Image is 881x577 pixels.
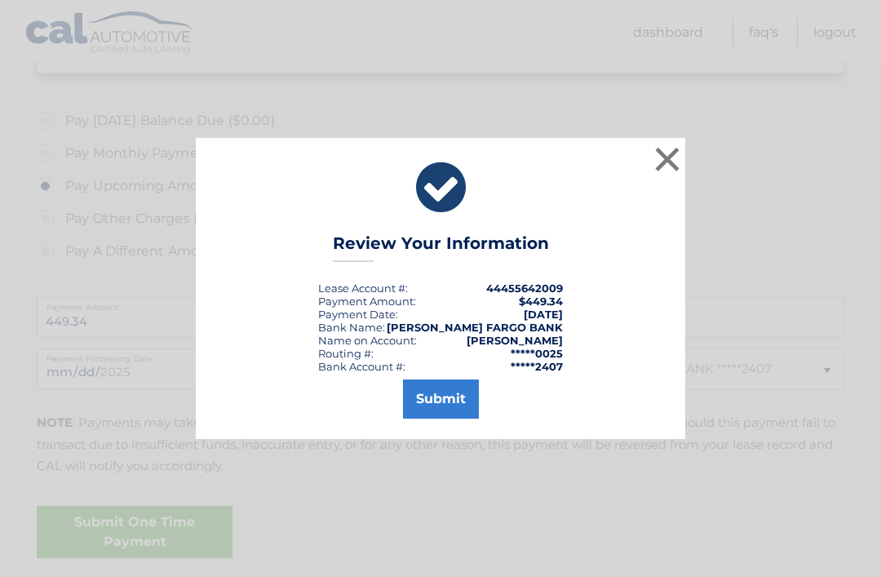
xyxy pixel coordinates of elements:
[318,282,408,295] div: Lease Account #:
[519,295,563,308] span: $449.34
[387,321,563,334] strong: [PERSON_NAME] FARGO BANK
[318,360,405,373] div: Bank Account #:
[524,308,563,321] span: [DATE]
[651,143,684,175] button: ×
[318,347,374,360] div: Routing #:
[467,334,563,347] strong: [PERSON_NAME]
[333,233,549,262] h3: Review Your Information
[318,308,396,321] span: Payment Date
[403,379,479,419] button: Submit
[318,321,385,334] div: Bank Name:
[318,308,398,321] div: :
[318,295,416,308] div: Payment Amount:
[318,334,417,347] div: Name on Account:
[486,282,563,295] strong: 44455642009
